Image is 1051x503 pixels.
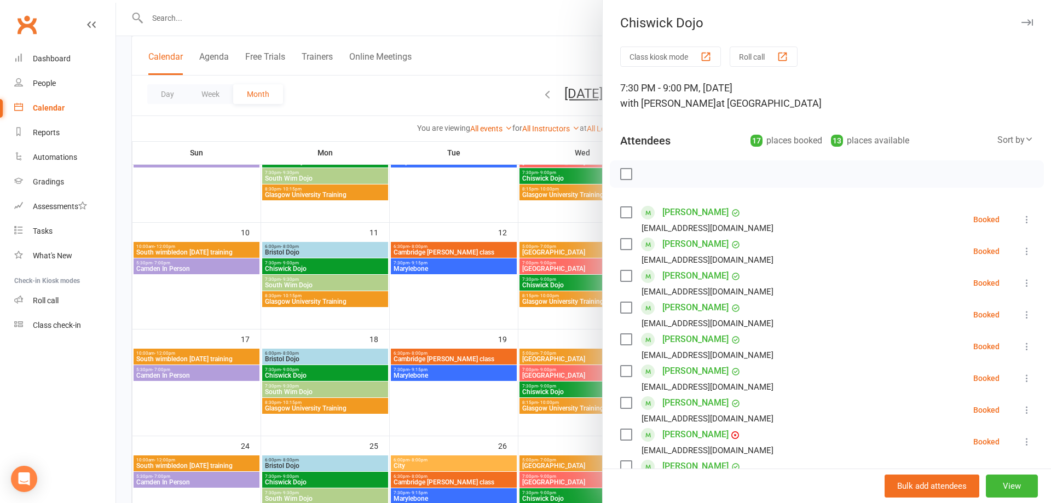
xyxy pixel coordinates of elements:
[831,135,843,147] div: 13
[14,47,116,71] a: Dashboard
[986,475,1038,498] button: View
[620,47,721,67] button: Class kiosk mode
[14,145,116,170] a: Automations
[33,321,81,329] div: Class check-in
[662,458,729,475] a: [PERSON_NAME]
[662,235,729,253] a: [PERSON_NAME]
[13,11,41,38] a: Clubworx
[662,394,729,412] a: [PERSON_NAME]
[831,133,909,148] div: places available
[14,96,116,120] a: Calendar
[730,47,798,67] button: Roll call
[33,227,53,235] div: Tasks
[14,313,116,338] a: Class kiosk mode
[716,97,822,109] span: at [GEOGRAPHIC_DATA]
[973,374,1000,382] div: Booked
[603,15,1051,31] div: Chiswick Dojo
[14,170,116,194] a: Gradings
[973,279,1000,287] div: Booked
[973,311,1000,319] div: Booked
[642,380,773,394] div: [EMAIL_ADDRESS][DOMAIN_NAME]
[973,343,1000,350] div: Booked
[973,406,1000,414] div: Booked
[642,253,773,267] div: [EMAIL_ADDRESS][DOMAIN_NAME]
[33,54,71,63] div: Dashboard
[11,466,37,492] div: Open Intercom Messenger
[662,204,729,221] a: [PERSON_NAME]
[973,247,1000,255] div: Booked
[642,316,773,331] div: [EMAIL_ADDRESS][DOMAIN_NAME]
[750,135,763,147] div: 17
[33,153,77,161] div: Automations
[642,443,773,458] div: [EMAIL_ADDRESS][DOMAIN_NAME]
[14,194,116,219] a: Assessments
[973,216,1000,223] div: Booked
[33,296,59,305] div: Roll call
[642,412,773,426] div: [EMAIL_ADDRESS][DOMAIN_NAME]
[620,80,1033,111] div: 7:30 PM - 9:00 PM, [DATE]
[33,251,72,260] div: What's New
[642,285,773,299] div: [EMAIL_ADDRESS][DOMAIN_NAME]
[997,133,1033,147] div: Sort by
[33,177,64,186] div: Gradings
[14,71,116,96] a: People
[662,426,729,443] a: [PERSON_NAME]
[662,267,729,285] a: [PERSON_NAME]
[750,133,822,148] div: places booked
[33,79,56,88] div: People
[620,133,671,148] div: Attendees
[14,219,116,244] a: Tasks
[642,221,773,235] div: [EMAIL_ADDRESS][DOMAIN_NAME]
[662,362,729,380] a: [PERSON_NAME]
[642,348,773,362] div: [EMAIL_ADDRESS][DOMAIN_NAME]
[662,299,729,316] a: [PERSON_NAME]
[620,97,716,109] span: with [PERSON_NAME]
[14,120,116,145] a: Reports
[33,202,87,211] div: Assessments
[14,244,116,268] a: What's New
[33,128,60,137] div: Reports
[662,331,729,348] a: [PERSON_NAME]
[14,288,116,313] a: Roll call
[973,438,1000,446] div: Booked
[33,103,65,112] div: Calendar
[885,475,979,498] button: Bulk add attendees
